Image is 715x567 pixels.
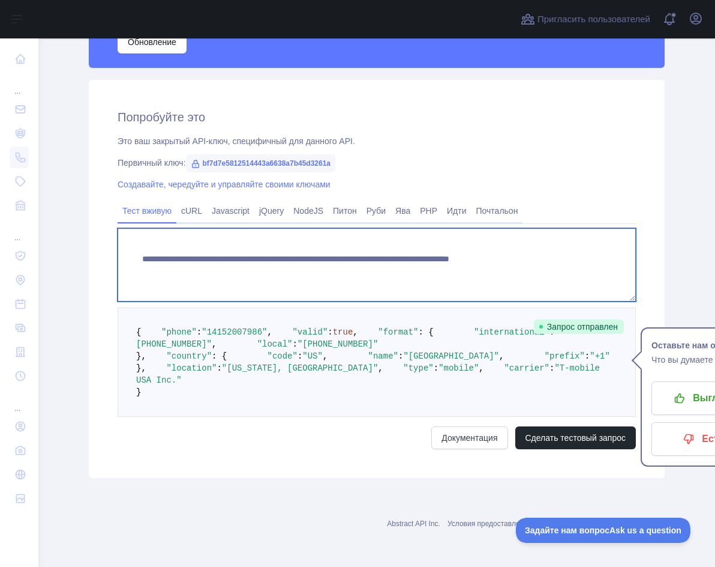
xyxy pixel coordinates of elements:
iframe: Переключить поддержку клиентов [516,518,691,543]
span: : [298,351,302,361]
span: "name" [368,351,398,361]
span: : [197,327,202,337]
span: , [212,339,217,349]
span: "mobile" [438,363,479,373]
span: "international" [474,327,549,337]
span: "location" [166,363,217,373]
font: Пригласить пользователей [537,14,650,24]
span: "local" [257,339,293,349]
span: }, [136,363,146,373]
span: "prefix" [545,351,585,361]
span: , [378,363,383,373]
font: jQuery [259,206,284,216]
span: "carrier" [504,363,549,373]
font: Документация [441,433,497,443]
span: , [479,363,483,373]
span: true [333,327,353,337]
span: : { [212,351,227,361]
span: }, [136,351,146,361]
font: Javascript [212,206,250,216]
span: : [217,363,221,373]
font: NodeJS [293,206,323,216]
span: "14152007986" [202,327,267,337]
font: Это ваш закрытый API-ключ, специфичный для данного API. [118,136,355,146]
span: : [398,351,403,361]
font: Первичный ключ: [118,158,186,168]
font: ... [14,87,20,96]
span: , [353,327,357,337]
span: : { [419,327,434,337]
span: , [499,351,504,361]
button: Обновление [118,31,187,53]
font: Идти [447,206,466,216]
span: : [585,351,590,361]
a: Документация [431,426,507,449]
span: : [292,339,297,349]
span: : [434,363,438,373]
span: , [323,351,328,361]
font: bf7d7e5812514443a6638a7b45d3261a [203,159,331,168]
font: Питон [333,206,357,216]
span: } [136,387,141,397]
font: ... [14,404,20,413]
span: "type" [403,363,433,373]
font: ... [14,234,20,242]
font: Почтальон [476,206,518,216]
span: { [136,327,141,337]
span: "[GEOGRAPHIC_DATA]" [403,351,499,361]
font: Ява [395,206,410,216]
a: Условия предоставления услуг [447,520,551,528]
span: : [549,363,554,373]
span: , [267,327,272,337]
font: Запрос отправлен [547,322,618,332]
button: Пригласить пользователей [518,10,653,29]
span: "valid" [292,327,328,337]
span: : [328,327,332,337]
span: "format" [378,327,418,337]
font: Сделать тестовый запрос [525,433,626,443]
span: "+1" [590,351,610,361]
span: "[US_STATE], [GEOGRAPHIC_DATA]" [222,363,378,373]
font: Тест вживую [122,206,172,216]
font: cURL [181,206,202,216]
span: "country" [166,351,212,361]
a: Создавайте, чередуйте и управляйте своими ключами [118,180,331,189]
span: "phone" [161,327,197,337]
font: Обновление [128,37,176,47]
font: Руби [366,206,386,216]
font: PHP [420,206,437,216]
button: Сделать тестовый запрос [515,426,636,449]
font: Попробуйте это [118,111,205,124]
span: "code" [267,351,297,361]
span: "[PHONE_NUMBER]" [298,339,378,349]
a: Abstract API Inc. [387,520,440,528]
span: "US" [302,351,323,361]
